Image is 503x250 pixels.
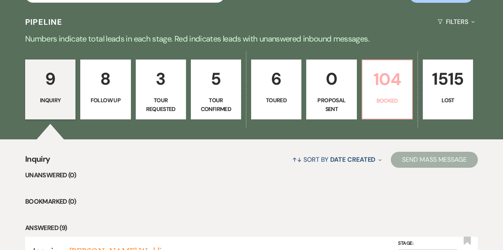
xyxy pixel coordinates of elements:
a: 0Proposal Sent [306,60,356,119]
a: 6Toured [251,60,301,119]
p: Tour Requested [141,96,181,114]
p: Follow Up [85,96,125,105]
span: Date Created [330,155,375,164]
span: Inquiry [25,153,50,170]
span: ↑↓ [292,155,302,164]
p: Tour Confirmed [196,96,236,114]
li: Unanswered (0) [25,170,478,181]
li: Bookmarked (0) [25,196,478,207]
button: Sort By Date Created [289,149,385,170]
p: 9 [30,65,70,92]
p: 0 [311,65,351,92]
label: Stage: [398,239,458,248]
h3: Pipeline [25,16,63,28]
a: 5Tour Confirmed [191,60,241,119]
p: Lost [428,96,468,105]
p: 6 [256,65,296,92]
button: Send Mass Message [391,152,478,168]
button: Filters [434,11,478,32]
p: Proposal Sent [311,96,351,114]
a: 8Follow Up [80,60,131,119]
li: Answered (9) [25,223,478,233]
p: 5 [196,65,236,92]
p: Toured [256,96,296,105]
p: 8 [85,65,125,92]
p: 3 [141,65,181,92]
p: Booked [367,96,407,105]
a: 1515Lost [423,60,473,119]
a: 104Booked [362,60,413,119]
p: Inquiry [30,96,70,105]
a: 9Inquiry [25,60,75,119]
p: 1515 [428,65,468,92]
a: 3Tour Requested [136,60,186,119]
p: 104 [367,66,407,93]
